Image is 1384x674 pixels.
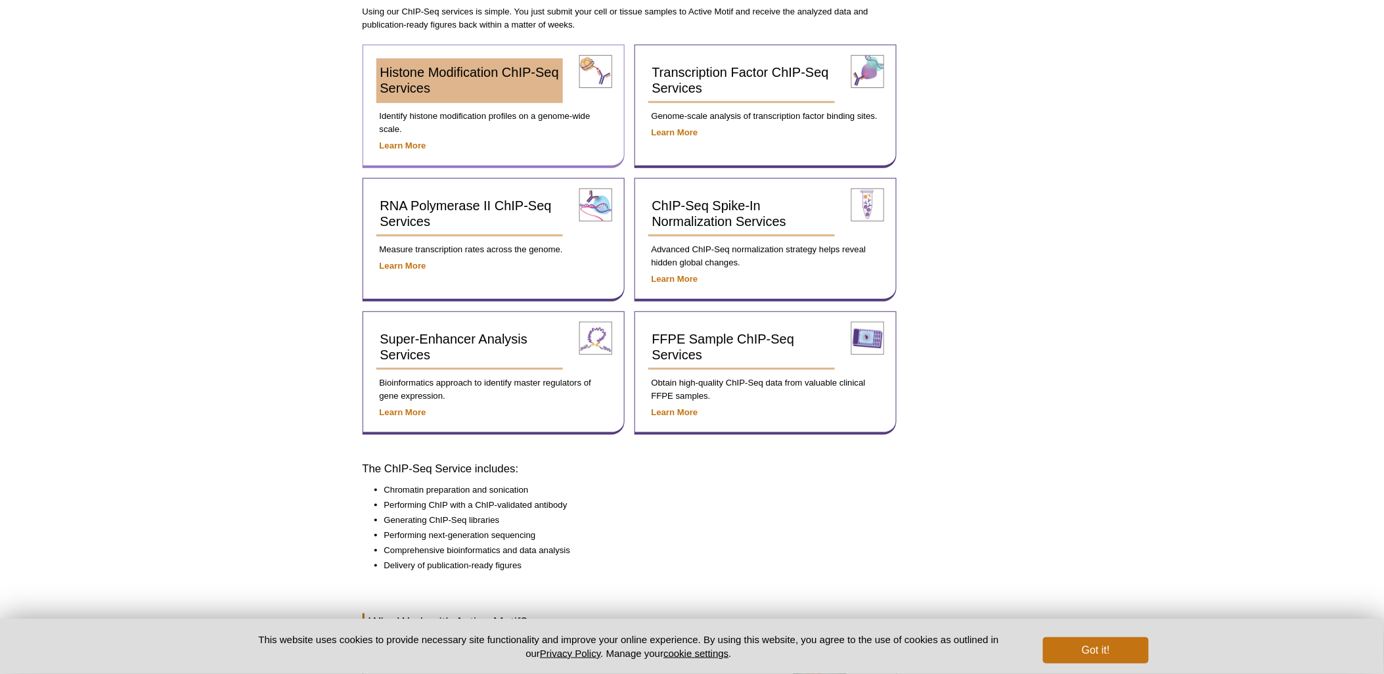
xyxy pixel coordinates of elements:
span: Histone Modification ChIP-Seq Services [380,65,559,95]
img: histone modification ChIP-Seq [579,55,612,88]
p: Advanced ChIP-Seq normalization strategy helps reveal hidden global changes. [648,243,883,269]
span: RNA Polymerase II ChIP-Seq Services [380,198,552,229]
p: Identify histone modification profiles on a genome-wide scale. [376,110,611,136]
p: Using our ChIP-Seq services is simple. You just submit your cell or tissue samples to Active Moti... [363,5,897,32]
a: RNA Polymerase II ChIP-Seq Services [376,192,564,236]
a: ChIP-Seq Spike-In Normalization Services [648,192,836,236]
li: Performing next-generation sequencing [384,529,884,544]
h3: The ChIP-Seq Service includes: [363,461,897,477]
span: ChIP-Seq Spike-In Normalization Services [652,198,787,229]
li: Chromatin preparation and sonication [384,483,884,499]
p: Genome-scale analysis of transcription factor binding sites. [648,110,883,123]
img: FFPE ChIP-Seq [851,322,884,355]
img: ChIP-Seq spike-in normalization [851,189,884,221]
li: Generating ChIP-Seq libraries [384,514,884,529]
a: Learn More [380,407,426,417]
img: transcription factor ChIP-Seq [851,55,884,88]
h2: Why Work with Active Motif? [363,614,897,631]
span: Transcription Factor ChIP-Seq Services [652,65,829,95]
img: RNA pol II ChIP-Seq [579,189,612,221]
span: Super-Enhancer Analysis Services [380,332,528,362]
a: FFPE Sample ChIP-Seq Services [648,325,836,370]
p: Obtain high-quality ChIP-Seq data from valuable clinical FFPE samples. [648,376,883,403]
a: Transcription Factor ChIP-Seq Services [648,58,836,103]
li: Performing ChIP with a ChIP-validated antibody [384,499,884,514]
a: Learn More [652,274,698,284]
a: Histone Modification ChIP-Seq Services [376,58,564,103]
li: Delivery of publication-ready figures [384,559,884,574]
a: Super-Enhancer Analysis Services [376,325,564,370]
li: Comprehensive bioinformatics and data analysis [384,544,884,559]
a: Privacy Policy [540,648,600,659]
a: Learn More [380,261,426,271]
p: This website uses cookies to provide necessary site functionality and improve your online experie... [236,633,1022,660]
p: Measure transcription rates across the genome. [376,243,611,256]
a: Learn More [652,127,698,137]
a: Learn More [380,141,426,150]
span: FFPE Sample ChIP-Seq Services [652,332,795,362]
button: cookie settings [663,648,728,659]
img: ChIP-Seq super-enhancer analysis [579,322,612,355]
p: Bioinformatics approach to identify master regulators of gene expression. [376,376,611,403]
button: Got it! [1043,637,1148,663]
a: Learn More [652,407,698,417]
